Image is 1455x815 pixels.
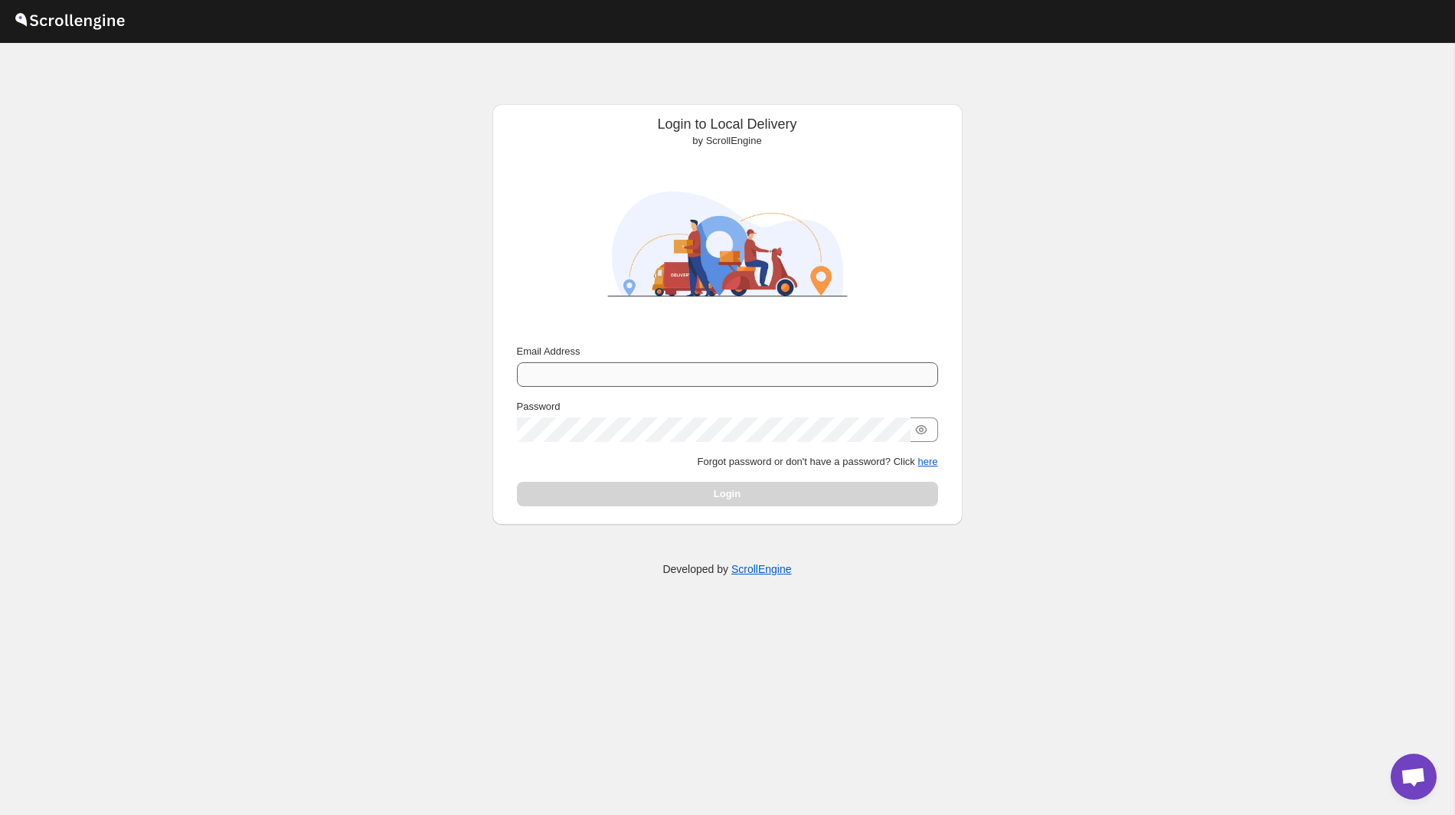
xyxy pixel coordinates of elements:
span: Email Address [517,345,580,357]
button: here [917,456,937,467]
p: Forgot password or don't have a password? Click [517,454,938,470]
a: ScrollEngine [731,563,792,575]
div: Open chat [1391,754,1437,800]
p: Developed by [662,561,791,577]
span: by ScrollEngine [692,135,761,146]
span: Password [517,401,561,412]
img: ScrollEngine [593,155,862,333]
div: Login to Local Delivery [505,116,950,149]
